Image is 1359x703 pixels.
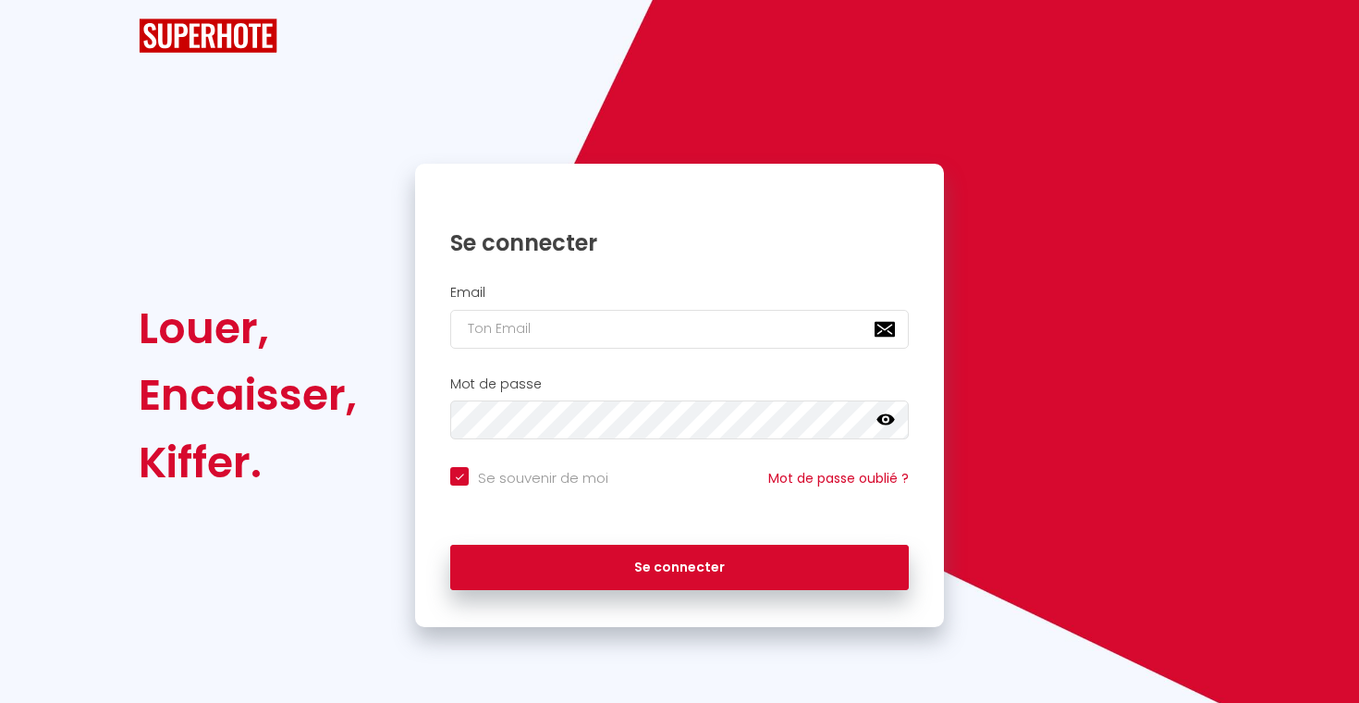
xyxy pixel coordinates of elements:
div: Encaisser, [139,362,357,428]
h2: Email [450,285,909,301]
input: Ton Email [450,310,909,349]
a: Mot de passe oublié ? [768,469,909,487]
h1: Se connecter [450,228,909,257]
button: Ouvrir le widget de chat LiveChat [15,7,70,63]
div: Kiffer. [139,429,357,496]
h2: Mot de passe [450,376,909,392]
button: Se connecter [450,545,909,591]
img: SuperHote logo [139,18,277,53]
div: Louer, [139,295,357,362]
